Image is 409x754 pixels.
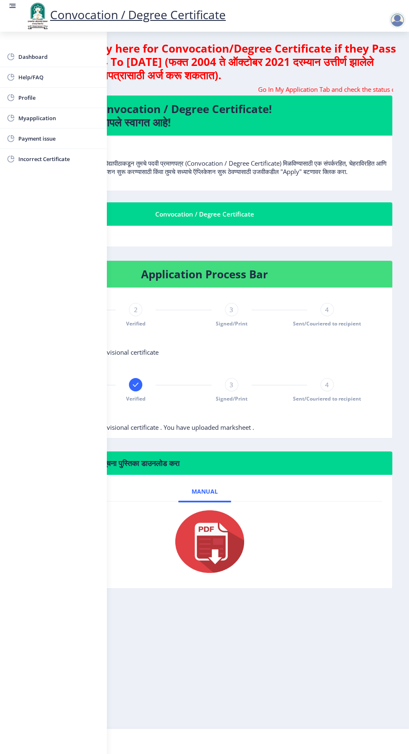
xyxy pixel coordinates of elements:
[18,134,100,144] span: Payment issue
[325,305,329,314] span: 4
[126,395,146,402] span: Verified
[18,113,100,123] span: Myapplication
[216,320,247,327] span: Signed/Print
[134,305,138,314] span: 2
[18,52,100,62] span: Dashboard
[25,2,50,30] img: logo
[163,508,246,575] img: pdf.png
[126,320,146,327] span: Verified
[18,72,100,82] span: Help/FAQ
[27,267,382,281] h4: Application Process Bar
[27,102,382,129] h4: Welcome to Convocation / Degree Certificate! पदवी प्रमाणपत्रात आपले स्वागत आहे!
[27,209,382,219] div: Convocation / Degree Certificate
[216,395,247,402] span: Signed/Print
[16,85,393,93] marquee: Go In My Application Tab and check the status of Errata
[325,381,329,389] span: 4
[192,488,218,495] span: Manual
[25,7,226,23] a: Convocation / Degree Certificate
[20,142,389,176] p: पुण्यश्लोक अहिल्यादेवी होळकर सोलापूर विद्यापीठाकडून तुमचे पदवी प्रमाणपत्र (Convocation / Degree C...
[230,381,233,389] span: 3
[178,482,231,502] a: Manual
[293,395,361,402] span: Sent/Couriered to recipient
[293,320,361,327] span: Sent/Couriered to recipient
[18,154,100,164] span: Incorrect Certificate
[230,305,233,314] span: 3
[27,423,254,431] span: Remarks: Please upload provisional certificate . You have uploaded marksheet .
[10,42,399,82] h4: Students can apply here for Convocation/Degree Certificate if they Pass Out between 2004 To [DATE...
[18,93,100,103] span: Profile
[27,458,382,468] h6: मदत पाहिजे? कृपया खालील सूचना पुस्तिका डाउनलोड करा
